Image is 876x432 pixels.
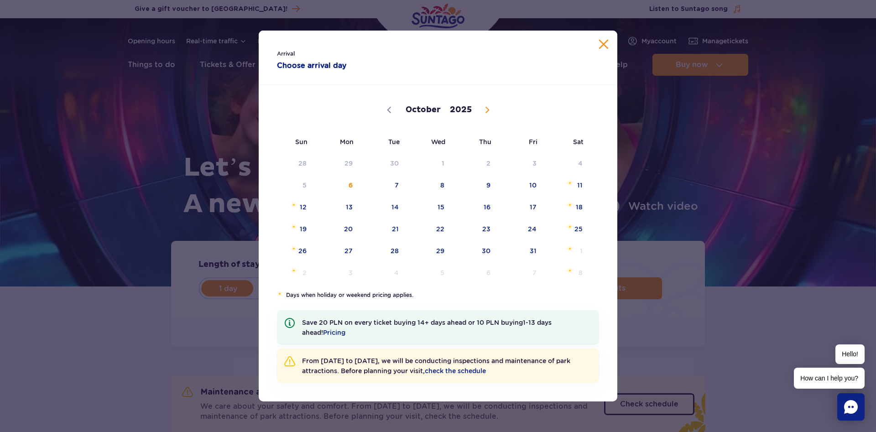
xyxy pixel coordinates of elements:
span: How can I help you? [794,368,865,389]
span: October 4, 2025 [544,153,590,174]
span: October 17, 2025 [498,197,544,218]
span: October 25, 2025 [544,219,590,239]
span: October 13, 2025 [314,197,360,218]
span: October 18, 2025 [544,197,590,218]
span: October 8, 2025 [406,175,452,196]
span: Sun [268,131,314,152]
span: September 29, 2025 [314,153,360,174]
span: October 29, 2025 [406,240,452,261]
span: October 14, 2025 [360,197,406,218]
li: Days when holiday or weekend pricing applies. [277,291,599,299]
span: October 23, 2025 [452,219,498,239]
span: October 21, 2025 [360,219,406,239]
span: October 5, 2025 [268,175,314,196]
span: Sat [544,131,590,152]
span: October 24, 2025 [498,219,544,239]
span: October 9, 2025 [452,175,498,196]
span: Arrival [277,49,420,58]
a: check the schedule [425,367,486,375]
span: October 6, 2025 [314,175,360,196]
div: Chat [837,393,865,421]
span: November 1, 2025 [544,240,590,261]
span: October 27, 2025 [314,240,360,261]
span: October 28, 2025 [360,240,406,261]
span: October 7, 2025 [360,175,406,196]
span: November 2, 2025 [268,262,314,283]
span: November 6, 2025 [452,262,498,283]
span: September 30, 2025 [360,153,406,174]
strong: Choose arrival day [277,60,420,71]
span: November 4, 2025 [360,262,406,283]
span: October 2, 2025 [452,153,498,174]
span: October 3, 2025 [498,153,544,174]
span: October 1, 2025 [406,153,452,174]
span: October 10, 2025 [498,175,544,196]
button: Close calendar [599,40,608,49]
a: Pricing [323,329,345,336]
span: October 22, 2025 [406,219,452,239]
span: October 11, 2025 [544,175,590,196]
li: From [DATE] to [DATE], we will be conducting inspections and maintenance of park attractions. Bef... [277,349,599,383]
span: October 16, 2025 [452,197,498,218]
span: Tue [360,131,406,152]
span: Mon [314,131,360,152]
li: Save 20 PLN on every ticket buying 14+ days ahead or 10 PLN buying 1-13 days ahead! [277,310,599,345]
span: Fri [498,131,544,152]
span: September 28, 2025 [268,153,314,174]
span: November 5, 2025 [406,262,452,283]
span: Thu [452,131,498,152]
span: October 20, 2025 [314,219,360,239]
span: Hello! [835,344,865,364]
span: October 30, 2025 [452,240,498,261]
span: October 26, 2025 [268,240,314,261]
span: October 12, 2025 [268,197,314,218]
span: October 15, 2025 [406,197,452,218]
span: October 19, 2025 [268,219,314,239]
span: November 7, 2025 [498,262,544,283]
span: Wed [406,131,452,152]
span: November 3, 2025 [314,262,360,283]
span: November 8, 2025 [544,262,590,283]
span: October 31, 2025 [498,240,544,261]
